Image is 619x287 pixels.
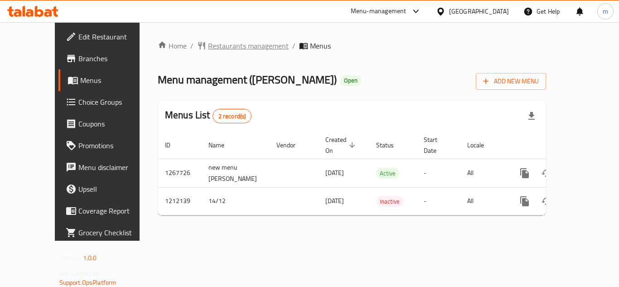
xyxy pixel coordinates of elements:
[58,91,158,113] a: Choice Groups
[514,190,536,212] button: more
[276,140,307,151] span: Vendor
[213,112,251,121] span: 2 record(s)
[416,159,460,187] td: -
[376,168,399,179] span: Active
[78,53,151,64] span: Branches
[292,40,295,51] li: /
[514,162,536,184] button: more
[483,76,539,87] span: Add New Menu
[340,77,361,84] span: Open
[460,187,507,215] td: All
[376,196,403,207] span: Inactive
[325,195,344,207] span: [DATE]
[78,31,151,42] span: Edit Restaurant
[58,113,158,135] a: Coupons
[158,69,337,90] span: Menu management ( [PERSON_NAME] )
[80,75,151,86] span: Menus
[416,187,460,215] td: -
[208,140,236,151] span: Name
[58,156,158,178] a: Menu disclaimer
[78,118,151,129] span: Coupons
[376,140,406,151] span: Status
[58,178,158,200] a: Upsell
[83,252,97,264] span: 1.0.0
[310,40,331,51] span: Menus
[58,48,158,69] a: Branches
[424,134,449,156] span: Start Date
[78,205,151,216] span: Coverage Report
[476,73,546,90] button: Add New Menu
[158,131,608,215] table: enhanced table
[507,131,608,159] th: Actions
[460,159,507,187] td: All
[58,26,158,48] a: Edit Restaurant
[58,135,158,156] a: Promotions
[58,222,158,243] a: Grocery Checklist
[78,140,151,151] span: Promotions
[325,167,344,179] span: [DATE]
[78,97,151,107] span: Choice Groups
[536,190,557,212] button: Change Status
[340,75,361,86] div: Open
[467,140,496,151] span: Locale
[201,159,269,187] td: new menu [PERSON_NAME]
[158,40,187,51] a: Home
[325,134,358,156] span: Created On
[158,187,201,215] td: 1212139
[201,187,269,215] td: 14/12
[59,268,101,279] span: Get support on:
[59,252,82,264] span: Version:
[449,6,509,16] div: [GEOGRAPHIC_DATA]
[158,40,546,51] nav: breadcrumb
[521,105,542,127] div: Export file
[78,227,151,238] span: Grocery Checklist
[165,108,251,123] h2: Menus List
[536,162,557,184] button: Change Status
[78,184,151,195] span: Upsell
[58,200,158,222] a: Coverage Report
[158,159,201,187] td: 1267726
[58,69,158,91] a: Menus
[78,162,151,173] span: Menu disclaimer
[165,140,182,151] span: ID
[190,40,193,51] li: /
[208,40,289,51] span: Restaurants management
[197,40,289,51] a: Restaurants management
[351,6,406,17] div: Menu-management
[213,109,252,123] div: Total records count
[603,6,608,16] span: m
